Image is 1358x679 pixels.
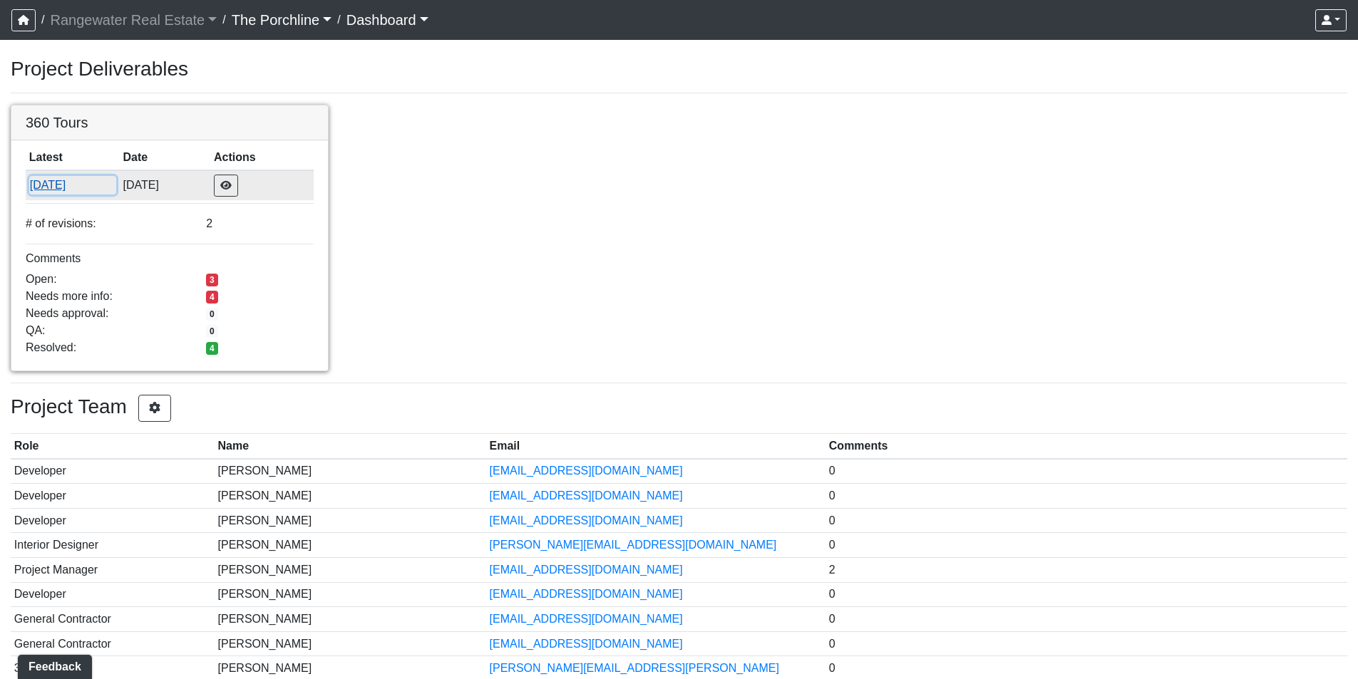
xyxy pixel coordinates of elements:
td: Project Manager [11,557,215,582]
td: General Contractor [11,631,215,656]
a: [EMAIL_ADDRESS][DOMAIN_NAME] [490,588,683,600]
a: Rangewater Real Estate [50,6,217,34]
a: [EMAIL_ADDRESS][DOMAIN_NAME] [490,465,683,477]
td: [PERSON_NAME] [215,533,486,558]
button: [DATE] [29,176,116,195]
iframe: Ybug feedback widget [11,651,95,679]
th: Role [11,434,215,459]
span: / [36,6,50,34]
span: / [331,6,346,34]
td: [PERSON_NAME] [215,459,486,484]
td: Developer [11,582,215,607]
h3: Project Deliverables [11,57,1347,81]
td: [PERSON_NAME] [215,484,486,509]
a: [PERSON_NAME][EMAIL_ADDRESS][DOMAIN_NAME] [490,539,777,551]
a: [EMAIL_ADDRESS][DOMAIN_NAME] [490,613,683,625]
td: 0 [825,533,1347,558]
td: Developer [11,508,215,533]
td: [PERSON_NAME] [215,557,486,582]
span: / [217,6,231,34]
a: [EMAIL_ADDRESS][DOMAIN_NAME] [490,514,683,527]
td: Developer [11,484,215,509]
a: Dashboard [346,6,428,34]
td: 0 [825,607,1347,632]
td: [PERSON_NAME] [215,582,486,607]
td: 0 [825,508,1347,533]
td: [PERSON_NAME] [215,607,486,632]
a: The Porchline [232,6,332,34]
h3: Project Team [11,395,1347,422]
td: 0 [825,631,1347,656]
td: General Contractor [11,607,215,632]
td: 1N9XpftJkkEiNCK7vHjT2Z [26,170,120,200]
td: [PERSON_NAME] [215,508,486,533]
td: 0 [825,582,1347,607]
td: [PERSON_NAME] [215,631,486,656]
a: [EMAIL_ADDRESS][DOMAIN_NAME] [490,564,683,576]
a: [EMAIL_ADDRESS][DOMAIN_NAME] [490,638,683,650]
th: Name [215,434,486,459]
a: [EMAIL_ADDRESS][DOMAIN_NAME] [490,489,683,502]
td: 2 [825,557,1347,582]
td: 0 [825,484,1347,509]
th: Comments [825,434,1347,459]
th: Email [486,434,825,459]
td: Interior Designer [11,533,215,558]
td: 0 [825,459,1347,484]
td: Developer [11,459,215,484]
